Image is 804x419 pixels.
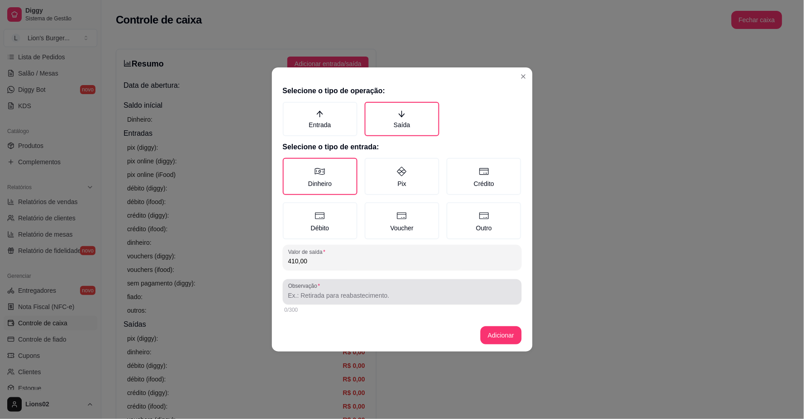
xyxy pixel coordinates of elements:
span: arrow-down [398,110,406,118]
label: Valor de saída [288,248,328,256]
button: Adicionar [480,326,521,344]
input: Observação [288,291,516,300]
button: Close [516,69,531,84]
h2: Selecione o tipo de entrada: [283,142,522,152]
label: Observação [288,282,323,290]
label: Entrada [283,102,357,136]
label: Pix [365,158,439,195]
span: arrow-up [316,110,324,118]
label: Dinheiro [283,158,357,195]
h2: Selecione o tipo de operação: [283,86,522,96]
label: Voucher [365,202,439,239]
div: 0/300 [285,306,520,314]
label: Débito [283,202,357,239]
label: Saída [365,102,439,136]
input: Valor de saída [288,257,516,266]
label: Crédito [447,158,521,195]
label: Outro [447,202,521,239]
